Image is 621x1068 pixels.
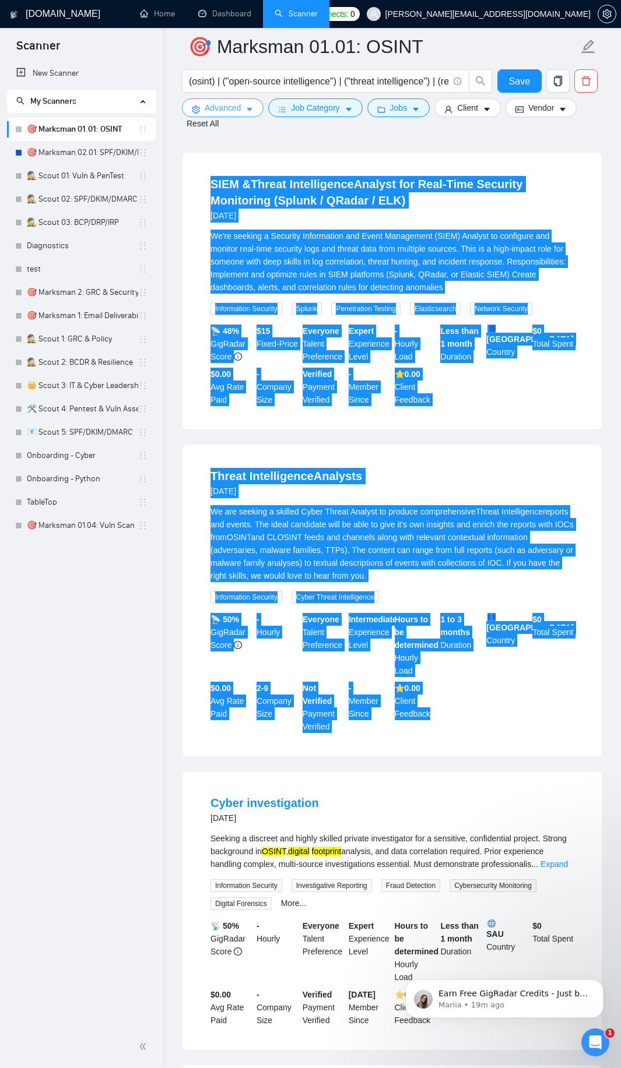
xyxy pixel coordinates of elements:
div: Member Since [346,988,392,1027]
a: 🕵️ Scout 2: BCDR & Resilience [27,351,138,374]
a: test [27,258,138,281]
img: 🌐 [487,919,496,928]
b: 📡 50% [210,921,239,930]
div: Client Feedback [392,682,438,733]
div: Company Size [254,988,300,1027]
li: 🕵️ Scout 03: BCP/DRP/IRP [7,211,156,234]
span: Splunk [292,302,322,315]
span: Vendor [528,101,554,114]
span: holder [138,451,148,460]
mark: Threat [476,507,499,516]
div: Avg Rate Paid [208,682,254,733]
div: Payment Verified [300,368,346,406]
mark: Intelligence [501,507,543,516]
span: search [16,97,24,105]
span: Penetration Testing [331,302,401,315]
a: Cyber investigation [210,796,319,809]
div: Country [484,613,530,677]
button: folderJobscaret-down [367,98,430,117]
div: Payment Verified [300,988,346,1027]
span: caret-down [483,105,491,114]
span: search [469,76,492,86]
div: Seeking a discreet and highly skilled private investigator for a sensitive, confidential project.... [210,832,574,870]
b: 📡 50% [210,615,239,624]
span: holder [138,521,148,530]
span: ... [531,859,538,869]
a: Diagnostics [27,234,138,258]
a: TableTop [27,491,138,514]
li: test [7,258,156,281]
button: Save [497,69,542,93]
span: Scanner [7,37,69,62]
span: user [444,105,452,114]
span: copy [547,76,569,86]
div: [DATE] [210,811,319,825]
mark: Threat [210,470,246,482]
span: holder [138,334,148,344]
span: Information Security [210,879,282,892]
a: 👑 Scout 3: IT & Cyber Leadership [27,374,138,397]
li: 🕵️ Scout 02: SPF/DKIM/DMARC [7,188,156,211]
div: Talent Preference [300,919,346,984]
b: ⭐️ 0.00 [395,369,420,379]
span: folder [377,105,385,114]
b: 2-9 [257,683,268,693]
span: Information Security [210,302,282,315]
img: 🇵🇰 [487,325,496,333]
mark: footprint [312,847,342,856]
span: holder [138,195,148,204]
b: - [349,369,352,379]
span: Job Category [291,101,339,114]
div: Fixed-Price [254,325,300,363]
button: delete [574,69,598,93]
div: Talent Preference [300,613,346,677]
a: Onboarding - Python [27,467,138,491]
div: Experience Level [346,613,392,677]
b: Less than 1 month [440,326,478,348]
b: - [349,683,352,693]
b: [GEOGRAPHIC_DATA] [486,613,574,632]
span: info-circle [454,77,461,85]
b: Hours to be determined [395,615,438,650]
iframe: Intercom live chat [581,1028,609,1056]
b: Everyone [303,921,339,930]
button: userClientcaret-down [434,98,501,117]
a: 🎯 Marksman 01.04: Vuln Scan [27,514,138,537]
a: Threat IntelligenceAnalysts [210,470,362,482]
a: homeHome [140,9,175,19]
b: $0.00 [210,683,231,693]
div: Total Spent [530,919,576,984]
span: holder [138,381,148,390]
div: GigRadar Score [208,919,254,984]
b: Verified [303,369,332,379]
span: Cyber Threat Intelligence [292,591,379,604]
div: Duration [438,613,484,677]
b: - [257,990,259,999]
span: holder [138,428,148,437]
li: 👑 Scout 3: IT & Cyber Leadership [7,374,156,397]
div: Experience Level [346,919,392,984]
span: holder [138,404,148,414]
a: 🎯 Marksman 02.01: SPF/DKIM/DMARC [27,141,138,164]
a: More... [281,898,307,908]
li: 🎯 Marksman 2: GRC & Security Audits [7,281,156,304]
span: 1 [605,1028,615,1038]
b: - [395,326,398,336]
input: Search Freelance Jobs... [189,74,448,89]
button: search [469,69,492,93]
div: Payment Verified [300,682,346,733]
div: Duration [438,325,484,363]
div: Member Since [346,368,392,406]
b: SAU [486,919,528,939]
a: dashboardDashboard [198,9,251,19]
div: Duration [438,919,484,984]
span: Information Security [210,591,282,604]
span: holder [138,125,148,134]
div: Hourly [254,919,300,984]
b: Not Verified [303,683,332,706]
span: holder [138,311,148,320]
div: [DATE] [210,209,574,223]
div: Member Since [346,682,392,733]
div: Client Feedback [392,368,438,406]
